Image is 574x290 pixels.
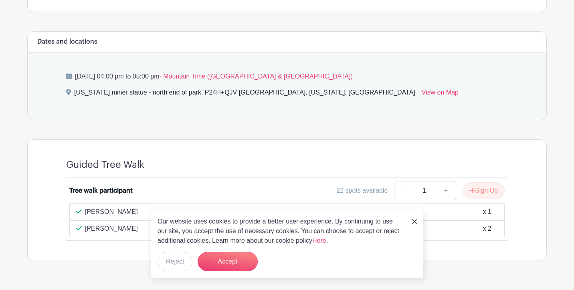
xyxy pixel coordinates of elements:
[412,219,417,224] img: close_button-5f87c8562297e5c2d7936805f587ecaba9071eb48480494691a3f1689db116b3.svg
[69,186,133,195] div: Tree walk participant
[436,181,456,200] a: +
[158,252,192,271] button: Reject
[483,207,491,217] div: x 1
[463,182,505,199] button: Sign Up
[85,224,138,234] p: [PERSON_NAME]
[336,186,388,195] div: 22 spots available
[198,252,258,271] button: Accept
[394,181,412,200] a: -
[85,207,138,217] p: [PERSON_NAME]
[37,38,97,46] h6: Dates and locations
[312,237,326,244] a: Here
[483,224,491,234] div: x 2
[74,88,415,101] div: [US_STATE] miner statue - north end of park, P24H+QJV [GEOGRAPHIC_DATA], [US_STATE], [GEOGRAPHIC_...
[422,88,459,101] a: View on Map
[66,159,144,171] h4: Guided Tree Walk
[158,217,404,246] p: Our website uses cookies to provide a better user experience. By continuing to use our site, you ...
[159,73,352,80] span: - Mountain Time ([GEOGRAPHIC_DATA] & [GEOGRAPHIC_DATA])
[66,72,508,81] p: [DATE] 04:00 pm to 05:00 pm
